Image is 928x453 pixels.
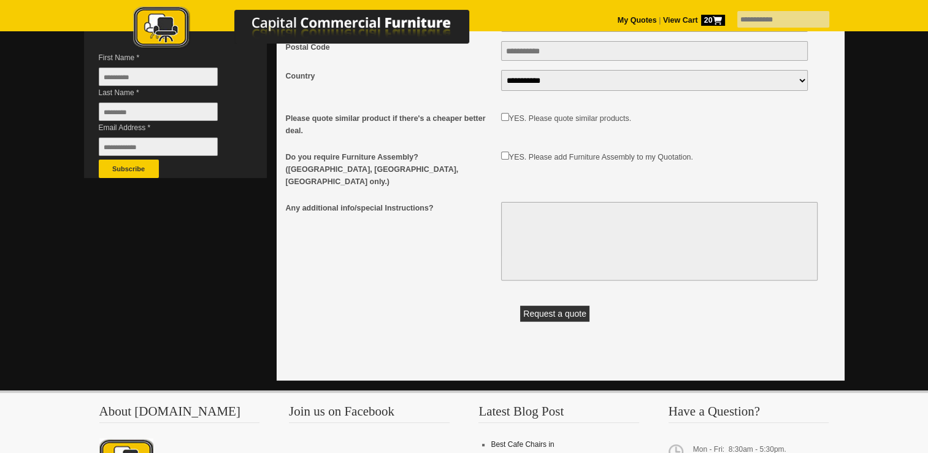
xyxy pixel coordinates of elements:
span: First Name * [99,52,236,64]
button: Request a quote [520,306,589,322]
a: My Quotes [618,16,657,25]
h3: About [DOMAIN_NAME] [99,405,260,423]
h3: Have a Question? [669,405,829,423]
span: 20 [701,15,725,26]
input: Last Name * [99,103,218,121]
label: YES. Please quote similar products. [509,114,631,123]
input: First Name * [99,68,218,86]
input: Postal Code [501,41,808,61]
input: Email Address * [99,137,218,156]
strong: View Cart [663,16,725,25]
input: Please quote similar product if there's a cheaper better deal. [501,113,509,121]
a: Capital Commercial Furniture Logo [99,6,529,55]
input: Do you require Furniture Assembly? (Auckland, Wellington, Christchurch only.) [501,152,509,160]
span: Last Name * [99,87,236,99]
span: Do you require Furniture Assembly? ([GEOGRAPHIC_DATA], [GEOGRAPHIC_DATA], [GEOGRAPHIC_DATA] only.) [286,151,495,188]
textarea: Any additional info/special Instructions? [501,202,818,281]
label: YES. Please add Furniture Assembly to my Quotation. [509,153,693,161]
button: Subscribe [99,160,159,178]
span: Email Address * [99,122,236,134]
span: Any additional info/special Instructions? [286,202,495,214]
span: Please quote similar product if there's a cheaper better deal. [286,112,495,137]
select: Country [501,70,808,91]
h3: Latest Blog Post [478,405,639,423]
img: Capital Commercial Furniture Logo [99,6,529,51]
h3: Join us on Facebook [289,405,450,423]
a: View Cart20 [661,16,724,25]
span: Country [286,70,495,82]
